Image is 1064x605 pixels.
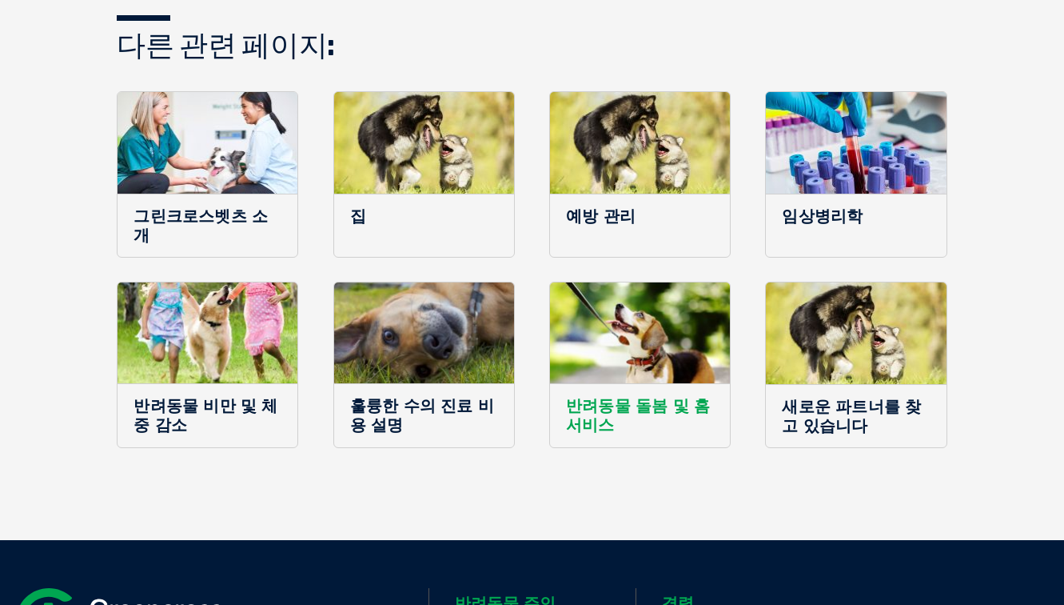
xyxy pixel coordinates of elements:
[766,92,946,194] img: 임상병리학
[549,282,731,448] a: 반려동물 돌봄 및 홈 서비스
[782,397,921,435] font: 새로운 파트너를 찾고 있습니다
[117,26,334,62] font: 다른 관련 페이지:
[350,396,494,435] font: 훌륭한 수의 진료 비용 설명
[765,91,946,258] a: 임상병리학
[117,91,298,258] a: 그린크로스벳츠 소개
[766,282,946,384] img: 기본 썸네일
[333,91,515,258] a: 기본 썸네일집
[350,206,366,226] font: 집
[550,92,731,194] img: 기본 썸네일
[566,396,710,435] font: 반려동물 돌봄 및 홈 서비스
[133,206,268,245] font: 그린크로스벳츠 소개
[549,91,731,258] a: 기본 썸네일예방 관리
[117,282,298,448] a: 반려동물 비만 및 체중 감소
[334,92,515,194] img: 기본 썸네일
[133,396,277,435] font: 반려동물 비만 및 체중 감소
[765,282,946,448] a: 기본 썸네일새로운 파트너를 찾고 있습니다
[566,206,636,226] font: 예방 관리
[782,206,863,226] font: 임상병리학
[333,282,515,448] a: 훌륭한 수의 진료 비용 설명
